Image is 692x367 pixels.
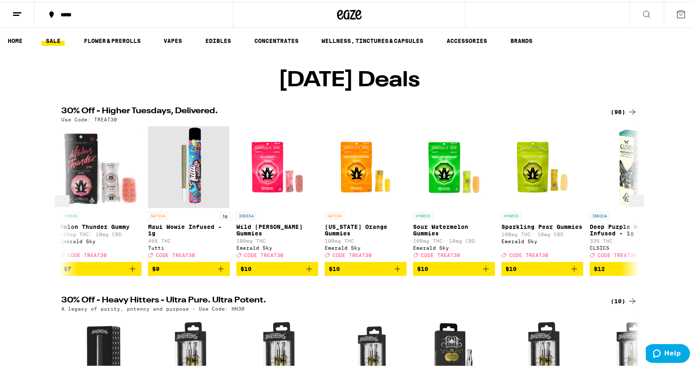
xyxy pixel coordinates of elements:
[421,251,460,256] span: CODE TREAT30
[325,260,407,274] button: Add to bag
[60,230,142,235] p: 100mg THC: 10mg CBD
[236,125,318,206] img: Emerald Sky - Wild Berry Gummies
[42,34,65,44] a: SALE
[611,295,637,304] a: (10)
[80,34,145,44] a: FLOWER & PREROLLS
[236,222,318,235] p: Wild [PERSON_NAME] Gummies
[506,34,537,44] button: BRANDS
[152,264,160,271] span: $9
[60,125,142,260] a: Open page for Melon Thunder Gummy from Emerald Sky
[413,210,433,218] p: HYBRID
[325,125,407,206] img: Emerald Sky - California Orange Gummies
[501,260,583,274] button: Add to bag
[413,222,495,235] p: Sour Watermelon Gummies
[506,264,517,271] span: $10
[611,105,637,115] a: (98)
[61,115,117,121] p: Use Code: TREAT30
[325,210,344,218] p: SATIVA
[236,237,318,242] p: 100mg THC
[61,304,245,310] p: A legacy of purity, potency and purpose - Use Code: HH30
[148,125,230,206] img: Tutti - Maui Wowie Infused - 1g
[61,105,597,115] h2: 30% Off - Higher Tuesdays, Delivered.
[413,260,495,274] button: Add to bag
[236,125,318,260] a: Open page for Wild Berry Gummies from Emerald Sky
[598,251,637,256] span: CODE TREAT30
[329,264,340,271] span: $10
[201,34,235,44] a: EDIBLES
[64,264,71,271] span: $7
[60,260,142,274] button: Add to bag
[325,125,407,260] a: Open page for California Orange Gummies from Emerald Sky
[236,260,318,274] button: Add to bag
[236,210,256,218] p: INDICA
[156,251,195,256] span: CODE TREAT30
[236,244,318,249] div: Emerald Sky
[240,264,252,271] span: $10
[148,125,230,260] a: Open page for Maui Wowie Infused - 1g from Tutti
[590,222,672,235] p: Deep Purple Hash Infused - 1g
[279,68,420,90] h1: [DATE] Deals
[501,237,583,242] div: Emerald Sky
[60,210,79,218] p: HYBRID
[67,251,107,256] span: CODE TREAT30
[590,260,672,274] button: Add to bag
[148,222,230,235] p: Maui Wowie Infused - 1g
[60,222,142,228] p: Melon Thunder Gummy
[220,210,230,218] p: 1g
[60,237,142,242] div: Emerald Sky
[325,237,407,242] p: 100mg THC
[590,210,609,218] p: INDICA
[501,222,583,228] p: Sparkling Pear Gummies
[413,244,495,249] div: Emerald Sky
[160,34,186,44] a: VAPES
[501,230,583,235] p: 100mg THC: 10mg CBD
[60,125,142,206] img: Emerald Sky - Melon Thunder Gummy
[590,244,672,249] div: CLSICS
[501,210,521,218] p: HYBRID
[590,125,672,260] a: Open page for Deep Purple Hash Infused - 1g from CLSICS
[417,264,428,271] span: $10
[413,125,495,206] img: Emerald Sky - Sour Watermelon Gummies
[250,34,303,44] a: CONCENTRATES
[590,237,672,242] p: 33% THC
[61,295,597,304] h2: 30% Off - Heavy Hitters - Ultra Pure. Ultra Potent.
[325,244,407,249] div: Emerald Sky
[4,34,27,44] a: HOME
[244,251,283,256] span: CODE TREAT30
[590,125,672,206] img: CLSICS - Deep Purple Hash Infused - 1g
[413,237,495,242] p: 100mg THC: 10mg CBD
[501,125,583,206] img: Emerald Sky - Sparkling Pear Gummies
[148,237,230,242] p: 46% THC
[317,34,427,44] a: WELLNESS, TINCTURES & CAPSULES
[594,264,605,271] span: $12
[646,342,690,363] iframe: Opens a widget where you can find more information
[148,210,168,218] p: SATIVA
[509,251,548,256] span: CODE TREAT30
[325,222,407,235] p: [US_STATE] Orange Gummies
[443,34,491,44] a: ACCESSORIES
[148,260,230,274] button: Add to bag
[333,251,372,256] span: CODE TREAT30
[501,125,583,260] a: Open page for Sparkling Pear Gummies from Emerald Sky
[413,125,495,260] a: Open page for Sour Watermelon Gummies from Emerald Sky
[148,244,230,249] div: Tutti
